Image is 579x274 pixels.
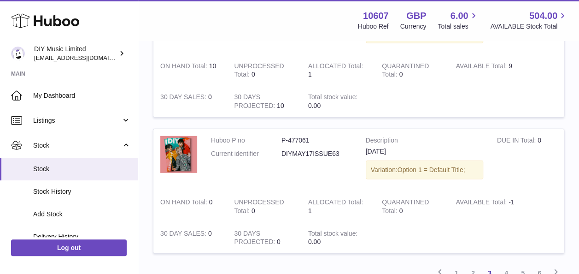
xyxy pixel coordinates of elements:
td: 10 [153,55,227,86]
td: 0 [153,191,227,222]
a: Log out [11,239,127,256]
td: 0 [153,222,227,254]
strong: UNPROCESSED Total [234,62,284,81]
strong: ALLOCATED Total [308,198,363,208]
span: Stock [33,141,121,150]
span: Option 1 = Default Title; [398,166,465,173]
span: My Dashboard [33,91,131,100]
span: 0 [399,207,403,214]
img: product image [160,136,197,173]
strong: ON HAND Total [160,198,209,208]
div: Currency [400,22,427,31]
td: 10 [227,86,301,117]
strong: 30 DAY SALES [160,230,208,239]
td: 0 [490,129,564,191]
td: -1 [449,191,523,222]
span: 6.00 [450,10,468,22]
td: 1 [301,55,375,86]
span: Delivery History [33,232,131,241]
div: Huboo Ref [358,22,389,31]
span: Listings [33,116,121,125]
strong: QUARANTINED Total [382,62,429,81]
strong: ALLOCATED Total [308,62,363,72]
dd: DIYMAY17ISSUE63 [281,149,352,158]
strong: Description [366,136,483,147]
span: AVAILABLE Stock Total [490,22,568,31]
strong: AVAILABLE Total [456,62,509,72]
span: 0 [399,71,403,78]
a: 6.00 Total sales [438,10,479,31]
dd: P-477061 [281,136,352,145]
strong: AVAILABLE Total [456,198,509,208]
span: 504.00 [529,10,557,22]
span: Stock History [33,187,131,196]
span: Add Stock [33,210,131,219]
strong: Total stock value [308,230,357,239]
strong: Total stock value [308,93,357,103]
strong: DUE IN Total [497,137,538,146]
strong: 30 DAYS PROJECTED [234,93,277,112]
td: 9 [449,55,523,86]
span: 0.00 [308,102,321,109]
span: [EMAIL_ADDRESS][DOMAIN_NAME] [34,54,135,61]
span: Total sales [438,22,479,31]
div: Variation: [366,161,483,179]
div: DIY Music Limited [34,45,117,62]
td: 0 [153,86,227,117]
td: 0 [227,222,301,254]
span: 0.00 [308,238,321,245]
div: [DATE] [366,147,483,156]
td: 0 [227,55,301,86]
td: 1 [301,191,375,222]
strong: 10607 [363,10,389,22]
strong: ON HAND Total [160,62,209,72]
strong: GBP [406,10,426,22]
img: internalAdmin-10607@internal.huboo.com [11,47,25,60]
strong: 30 DAY SALES [160,93,208,103]
dt: Huboo P no [211,136,281,145]
td: 0 [227,191,301,222]
strong: 30 DAYS PROJECTED [234,230,277,248]
strong: QUARANTINED Total [382,198,429,217]
span: Stock [33,165,131,173]
a: 504.00 AVAILABLE Stock Total [490,10,568,31]
dt: Current identifier [211,149,281,158]
strong: UNPROCESSED Total [234,198,284,217]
